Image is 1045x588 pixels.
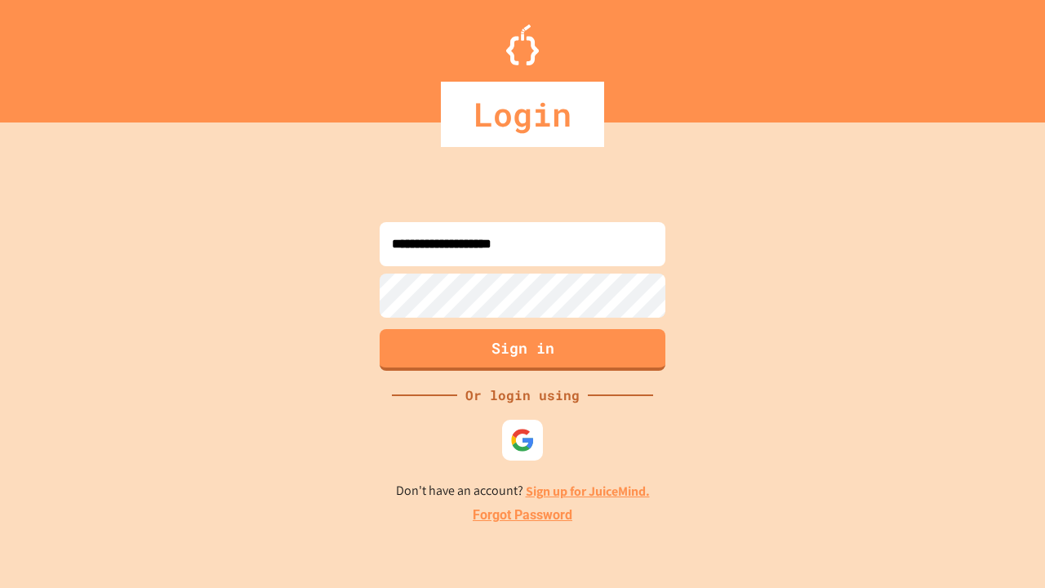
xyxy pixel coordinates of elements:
a: Forgot Password [473,506,572,525]
p: Don't have an account? [396,481,650,501]
button: Sign in [380,329,665,371]
img: google-icon.svg [510,428,535,452]
a: Sign up for JuiceMind. [526,483,650,500]
div: Login [441,82,604,147]
div: Or login using [457,385,588,405]
img: Logo.svg [506,24,539,65]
